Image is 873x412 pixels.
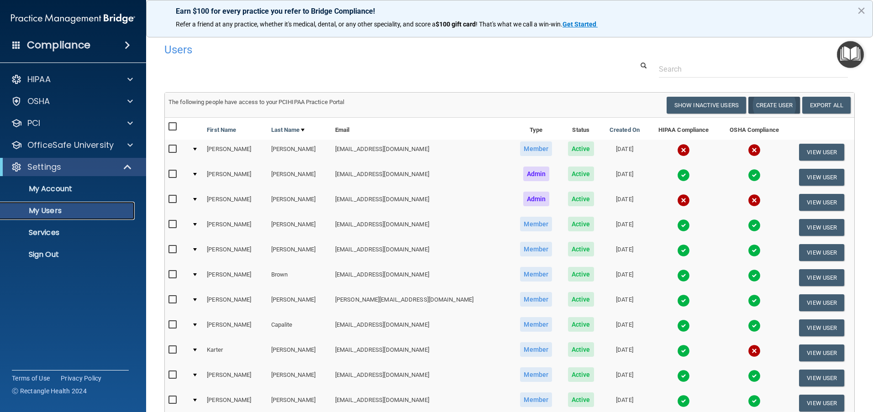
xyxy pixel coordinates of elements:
img: tick.e7d51cea.svg [748,294,761,307]
span: Active [568,217,594,231]
th: HIPAA Compliance [648,118,720,140]
img: cross.ca9f0e7f.svg [677,194,690,207]
span: Active [568,167,594,181]
img: tick.e7d51cea.svg [748,319,761,332]
a: Created On [610,125,640,136]
h4: Compliance [27,39,90,52]
p: OfficeSafe University [27,140,114,151]
td: [PERSON_NAME] [203,140,267,165]
th: Type [512,118,560,140]
img: PMB logo [11,10,135,28]
th: OSHA Compliance [720,118,789,140]
a: OfficeSafe University [11,140,133,151]
button: Close [857,3,866,18]
a: Get Started [563,21,598,28]
a: Last Name [271,125,305,136]
td: [EMAIL_ADDRESS][DOMAIN_NAME] [331,190,512,215]
td: [PERSON_NAME] [268,190,331,215]
span: Member [520,217,552,231]
input: Search [659,61,848,78]
td: [PERSON_NAME] [203,190,267,215]
button: Create User [748,97,800,114]
img: tick.e7d51cea.svg [677,244,690,257]
img: cross.ca9f0e7f.svg [748,144,761,156]
a: Terms of Use [12,374,50,383]
p: Sign Out [6,250,131,259]
td: [PERSON_NAME][EMAIL_ADDRESS][DOMAIN_NAME] [331,290,512,315]
p: OSHA [27,96,50,107]
button: View User [799,395,844,412]
strong: $100 gift card [436,21,476,28]
p: HIPAA [27,74,51,85]
span: Member [520,342,552,357]
a: Privacy Policy [61,374,102,383]
span: Member [520,367,552,382]
span: Member [520,141,552,156]
td: [PERSON_NAME] [203,290,267,315]
span: Active [568,192,594,206]
td: [DATE] [601,315,648,340]
td: [PERSON_NAME] [203,315,267,340]
td: [PERSON_NAME] [203,365,267,391]
td: [EMAIL_ADDRESS][DOMAIN_NAME] [331,240,512,265]
span: Active [568,392,594,407]
span: Member [520,317,552,332]
td: [EMAIL_ADDRESS][DOMAIN_NAME] [331,215,512,240]
img: cross.ca9f0e7f.svg [748,344,761,357]
td: [PERSON_NAME] [268,365,331,391]
td: Capalite [268,315,331,340]
p: Services [6,228,131,237]
td: [EMAIL_ADDRESS][DOMAIN_NAME] [331,265,512,290]
button: View User [799,169,844,186]
td: [PERSON_NAME] [268,290,331,315]
button: View User [799,319,844,336]
td: [DATE] [601,215,648,240]
img: cross.ca9f0e7f.svg [677,144,690,156]
td: [DATE] [601,240,648,265]
iframe: Drift Widget Chat Controller [715,347,862,384]
span: Active [568,367,594,382]
img: tick.e7d51cea.svg [748,269,761,282]
td: [PERSON_NAME] [203,215,267,240]
button: View User [799,344,844,361]
td: [PERSON_NAME] [203,240,267,265]
td: [DATE] [601,265,648,290]
td: [EMAIL_ADDRESS][DOMAIN_NAME] [331,365,512,391]
span: Admin [523,167,550,181]
a: Export All [802,97,851,114]
td: [PERSON_NAME] [268,140,331,165]
p: My Users [6,206,131,215]
td: [EMAIL_ADDRESS][DOMAIN_NAME] [331,140,512,165]
img: cross.ca9f0e7f.svg [748,194,761,207]
span: Member [520,392,552,407]
a: HIPAA [11,74,133,85]
p: PCI [27,118,40,129]
img: tick.e7d51cea.svg [677,344,690,357]
img: tick.e7d51cea.svg [677,169,690,182]
a: PCI [11,118,133,129]
td: [PERSON_NAME] [203,165,267,190]
img: tick.e7d51cea.svg [677,370,690,382]
img: tick.e7d51cea.svg [677,294,690,307]
button: View User [799,294,844,311]
button: View User [799,244,844,261]
span: Ⓒ Rectangle Health 2024 [12,386,87,396]
td: Karter [203,340,267,365]
a: OSHA [11,96,133,107]
span: Admin [523,192,550,206]
img: tick.e7d51cea.svg [748,244,761,257]
td: [PERSON_NAME] [268,165,331,190]
span: ! That's what we call a win-win. [476,21,563,28]
span: Active [568,141,594,156]
td: [PERSON_NAME] [268,240,331,265]
span: The following people have access to your PCIHIPAA Practice Portal [168,99,345,105]
strong: Get Started [563,21,596,28]
img: tick.e7d51cea.svg [748,219,761,232]
th: Email [331,118,512,140]
img: tick.e7d51cea.svg [748,395,761,407]
img: tick.e7d51cea.svg [677,395,690,407]
button: Show Inactive Users [667,97,746,114]
button: View User [799,219,844,236]
img: tick.e7d51cea.svg [677,219,690,232]
span: Active [568,267,594,282]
